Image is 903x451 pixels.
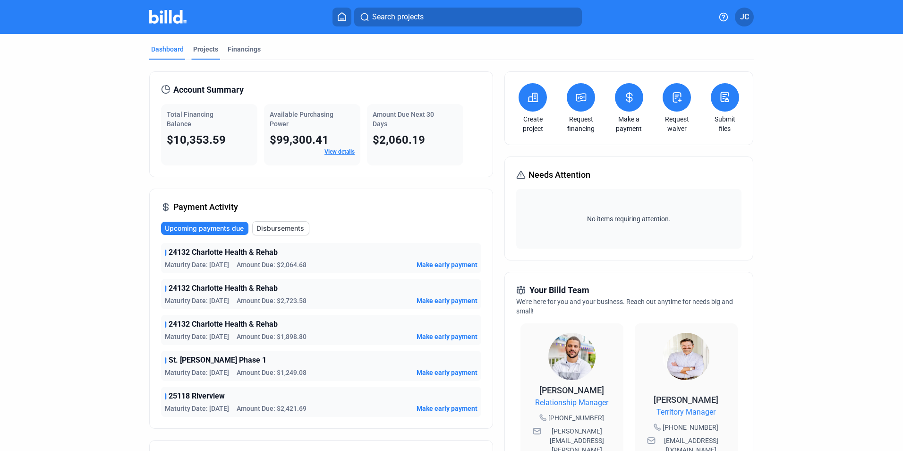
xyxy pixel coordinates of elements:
span: Amount Due: $1,898.80 [237,332,307,341]
span: Maturity Date: [DATE] [165,260,229,269]
span: [PHONE_NUMBER] [548,413,604,423]
span: Needs Attention [528,168,590,182]
span: Amount Due: $2,064.68 [237,260,307,269]
button: Make early payment [417,260,477,269]
span: $99,300.41 [270,133,329,147]
span: St. [PERSON_NAME] Phase 1 [169,355,266,366]
span: Maturity Date: [DATE] [165,296,229,305]
span: Maturity Date: [DATE] [165,332,229,341]
div: Dashboard [151,44,184,54]
span: Search projects [372,11,424,23]
img: Territory Manager [663,333,710,380]
button: Upcoming payments due [161,222,248,235]
div: Financings [228,44,261,54]
span: 24132 Charlotte Health & Rehab [169,283,278,294]
span: Maturity Date: [DATE] [165,368,229,377]
a: Submit files [708,114,741,133]
span: $2,060.19 [373,133,425,147]
span: Territory Manager [656,407,716,418]
button: Disbursements [252,221,309,235]
span: Upcoming payments due [165,224,244,233]
span: Amount Due: $2,723.58 [237,296,307,305]
button: Make early payment [417,332,477,341]
span: Payment Activity [173,200,238,214]
span: JC [740,11,749,23]
span: Relationship Manager [535,397,608,408]
a: Request waiver [660,114,693,133]
span: Total Financing Balance [167,111,213,128]
span: Account Summary [173,83,244,96]
span: [PERSON_NAME] [654,395,718,405]
span: No items requiring attention. [520,214,737,224]
span: We're here for you and your business. Reach out anytime for needs big and small! [516,298,733,315]
span: Amount Due Next 30 Days [373,111,434,128]
span: $10,353.59 [167,133,226,147]
button: Make early payment [417,296,477,305]
img: Billd Company Logo [149,10,187,24]
a: View details [324,148,355,155]
button: JC [735,8,754,26]
span: 25118 Riverview [169,390,225,402]
span: [PERSON_NAME] [539,385,604,395]
span: 24132 Charlotte Health & Rehab [169,247,278,258]
div: Projects [193,44,218,54]
span: Available Purchasing Power [270,111,333,128]
span: Maturity Date: [DATE] [165,404,229,413]
a: Make a payment [613,114,646,133]
span: Your Billd Team [529,284,589,297]
img: Relationship Manager [548,333,596,380]
a: Request financing [564,114,597,133]
span: Disbursements [256,224,304,233]
a: Create project [516,114,549,133]
button: Make early payment [417,404,477,413]
span: 24132 Charlotte Health & Rehab [169,319,278,330]
button: Search projects [354,8,582,26]
button: Make early payment [417,368,477,377]
span: Amount Due: $1,249.08 [237,368,307,377]
span: [PHONE_NUMBER] [663,423,718,432]
span: Amount Due: $2,421.69 [237,404,307,413]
